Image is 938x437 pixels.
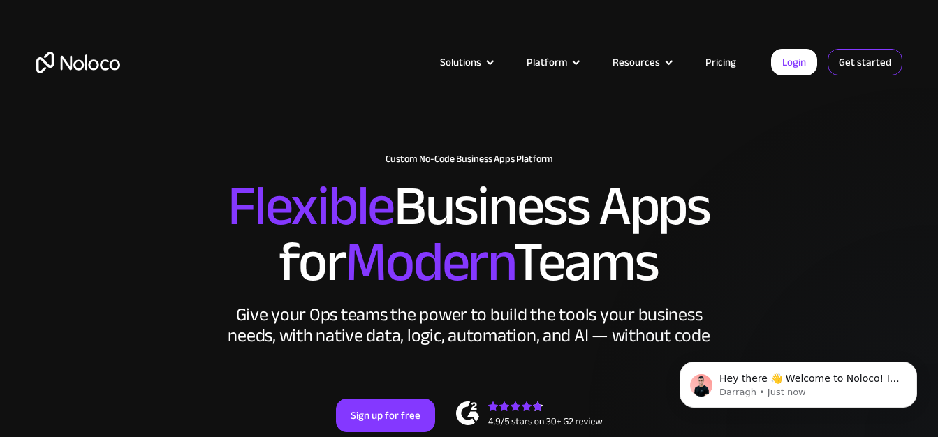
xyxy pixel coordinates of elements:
[345,210,513,314] span: Modern
[659,332,938,430] iframe: Intercom notifications message
[440,53,481,71] div: Solutions
[423,53,509,71] div: Solutions
[509,53,595,71] div: Platform
[225,304,714,346] div: Give your Ops teams the power to build the tools your business needs, with native data, logic, au...
[595,53,688,71] div: Resources
[228,154,394,258] span: Flexible
[36,154,902,165] h1: Custom No-Code Business Apps Platform
[828,49,902,75] a: Get started
[36,179,902,290] h2: Business Apps for Teams
[527,53,567,71] div: Platform
[771,49,817,75] a: Login
[336,399,435,432] a: Sign up for free
[36,52,120,73] a: home
[688,53,754,71] a: Pricing
[613,53,660,71] div: Resources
